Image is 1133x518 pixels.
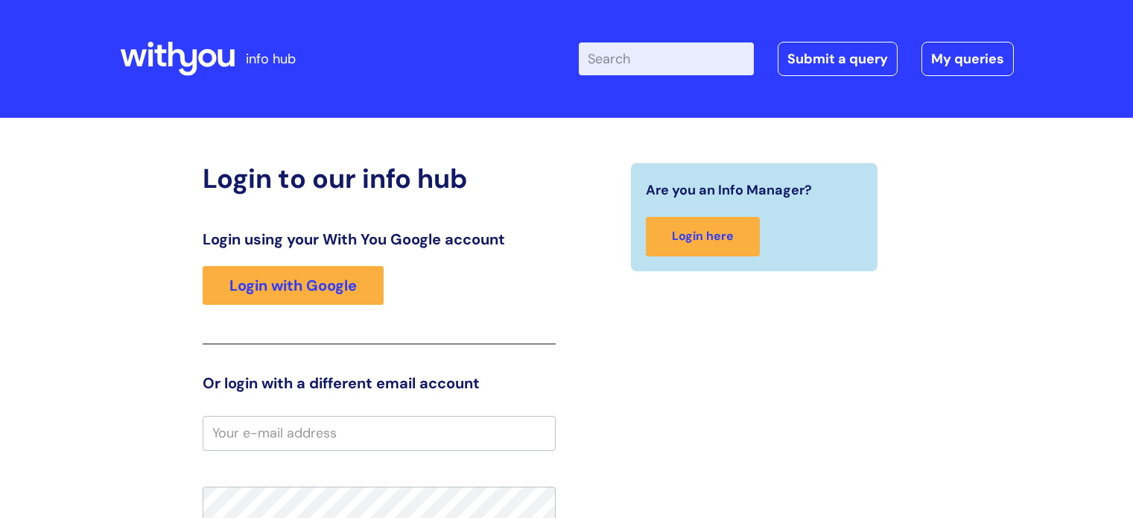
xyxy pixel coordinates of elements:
[203,230,556,248] h3: Login using your With You Google account
[579,42,754,75] input: Search
[203,266,384,305] a: Login with Google
[778,42,898,76] a: Submit a query
[203,416,556,450] input: Your e-mail address
[646,178,812,202] span: Are you an Info Manager?
[203,374,556,392] h3: Or login with a different email account
[246,47,296,71] p: info hub
[921,42,1014,76] a: My queries
[203,162,556,195] h2: Login to our info hub
[646,217,760,256] a: Login here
